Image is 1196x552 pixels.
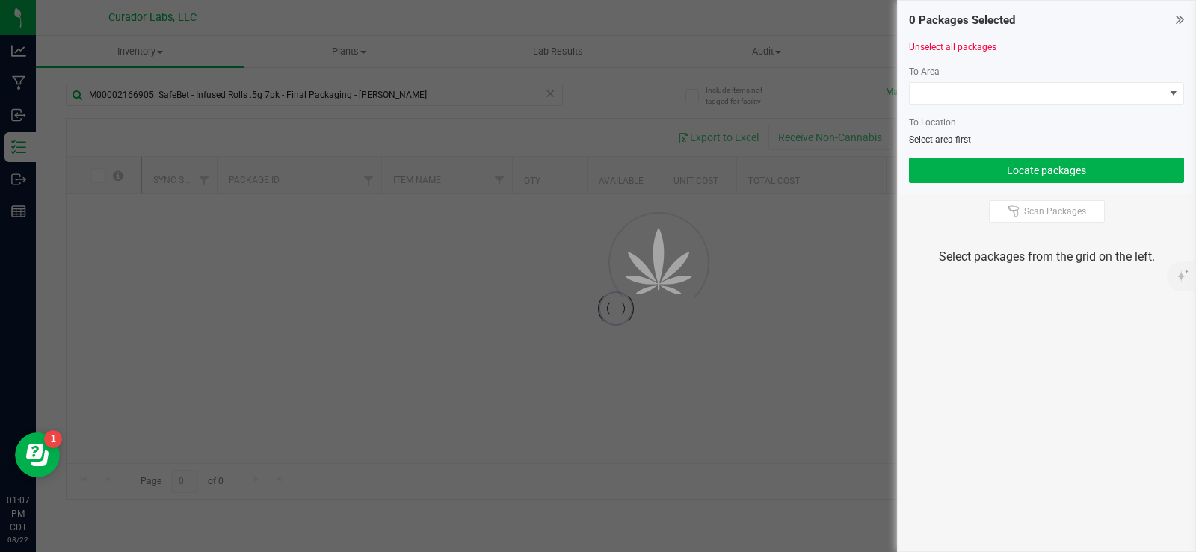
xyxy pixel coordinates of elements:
[15,432,60,477] iframe: Resource center
[909,42,996,52] a: Unselect all packages
[989,200,1105,223] button: Scan Packages
[909,66,940,77] span: To Area
[909,134,971,145] span: Select area first
[909,158,1184,183] button: Locate packages
[909,117,956,128] span: To Location
[1024,205,1086,217] span: Scan Packages
[916,248,1177,266] div: Select packages from the grid on the left.
[44,430,62,448] iframe: Resource center unread badge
